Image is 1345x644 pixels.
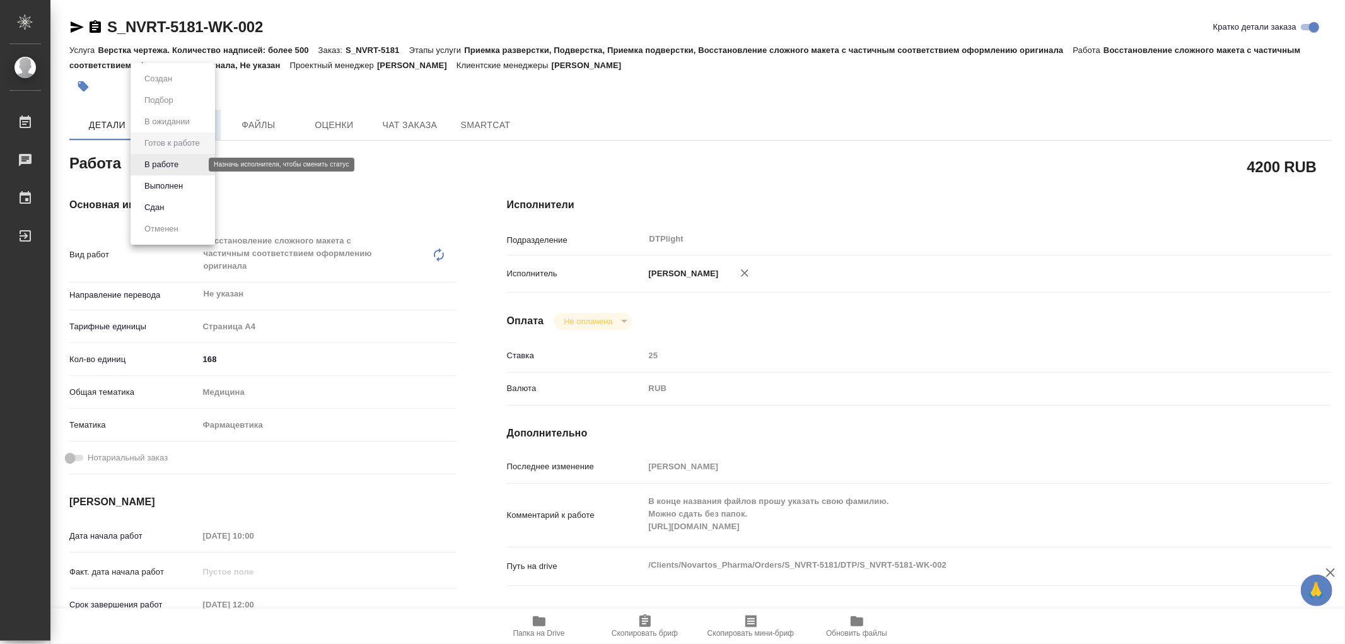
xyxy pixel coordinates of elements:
[141,179,187,193] button: Выполнен
[141,115,194,129] button: В ожидании
[141,201,168,214] button: Сдан
[141,136,204,150] button: Готов к работе
[141,93,177,107] button: Подбор
[141,72,176,86] button: Создан
[141,222,182,236] button: Отменен
[141,158,182,172] button: В работе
